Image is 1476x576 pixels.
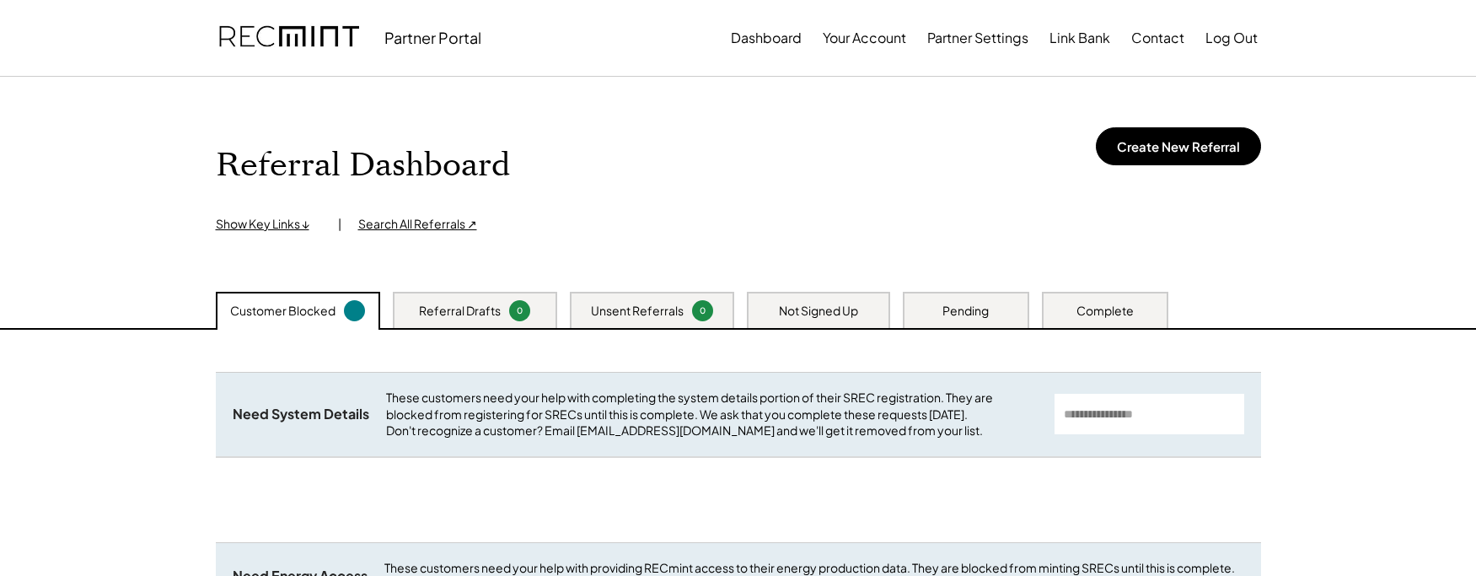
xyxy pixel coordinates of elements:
[1076,303,1134,320] div: Complete
[1131,21,1184,55] button: Contact
[927,21,1028,55] button: Partner Settings
[358,216,477,233] div: Search All Referrals ↗
[823,21,906,55] button: Your Account
[731,21,802,55] button: Dashboard
[942,303,989,320] div: Pending
[386,390,1038,439] div: These customers need your help with completing the system details portion of their SREC registrat...
[512,304,528,317] div: 0
[219,9,359,67] img: recmint-logotype%403x.png
[1096,127,1261,165] button: Create New Referral
[230,303,335,320] div: Customer Blocked
[338,216,341,233] div: |
[591,303,684,320] div: Unsent Referrals
[419,303,501,320] div: Referral Drafts
[216,146,510,186] h1: Referral Dashboard
[1049,21,1110,55] button: Link Bank
[1205,21,1258,55] button: Log Out
[384,28,481,47] div: Partner Portal
[569,119,662,212] img: yH5BAEAAAAALAAAAAABAAEAAAIBRAA7
[233,406,369,423] div: Need System Details
[216,216,321,233] div: Show Key Links ↓
[779,303,858,320] div: Not Signed Up
[695,304,711,317] div: 0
